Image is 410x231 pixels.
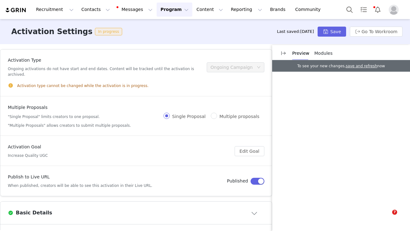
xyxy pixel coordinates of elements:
[346,64,377,68] a: save and refresh
[157,3,192,17] button: Program
[8,153,48,158] h5: Increase Quality UGC
[371,3,385,17] button: Notifications
[114,3,156,17] button: Messages
[11,26,92,37] h3: Activation Settings
[300,29,314,34] span: [DATE]
[277,29,314,34] span: Last saved:
[245,208,264,218] button: Close module
[297,64,346,68] span: To see your new changes,
[266,3,291,17] a: Brands
[314,51,333,56] span: Modules
[292,3,327,17] a: Community
[8,183,152,188] h5: When published, creators will be able to see this activation in their Live URL.
[385,5,405,15] button: Profile
[8,174,152,180] h4: Publish to Live URL
[377,64,385,68] span: now
[8,57,202,64] h4: Activation Type
[235,146,264,156] button: Edit Goal
[292,50,309,57] p: Preview
[343,3,356,17] button: Search
[13,209,52,217] h3: Basic Details
[392,210,397,215] span: 7
[193,3,227,17] button: Content
[357,3,371,17] a: Tasks
[170,114,208,119] span: Single Proposal
[350,27,402,37] button: Go To Workroom
[8,123,131,128] h5: "Multiple Proposals" allows creators to submit multiple proposals.
[210,63,253,72] div: Ongoing Campaign
[257,65,261,70] i: icon: down
[8,114,131,120] h5: "Single Proposal" limits creators to one proposal.
[227,3,266,17] button: Reporting
[8,66,202,77] h5: Ongoing activations do not have start and end dates. Content will be tracked until the activation...
[32,3,77,17] button: Recruitment
[78,3,114,17] button: Contacts
[5,7,27,13] img: grin logo
[17,83,149,89] span: Activation type cannot be changed while the activation is in progress.
[318,27,346,37] button: Save
[95,28,122,35] span: In progress
[8,144,48,150] h4: Activation Goal
[227,178,248,184] h4: Published
[217,114,262,119] span: Multiple proposals
[389,5,399,15] img: placeholder-profile.jpg
[8,104,131,111] h4: Multiple Proposals
[379,210,394,225] iframe: Intercom live chat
